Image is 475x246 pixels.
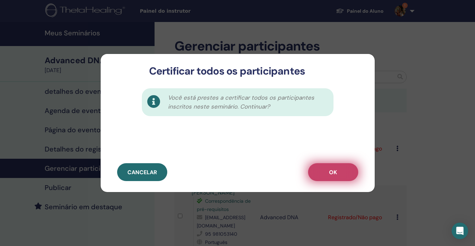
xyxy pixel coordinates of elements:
button: Cancelar [117,163,167,181]
span: Cancelar [127,169,157,176]
span: Você está prestes a certificar todos os participantes inscritos neste seminário. Continuar? [168,93,326,111]
span: OK [329,169,337,176]
div: Open Intercom Messenger [452,223,468,239]
button: OK [308,163,358,181]
h3: Certificar todos os participantes [112,65,343,77]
